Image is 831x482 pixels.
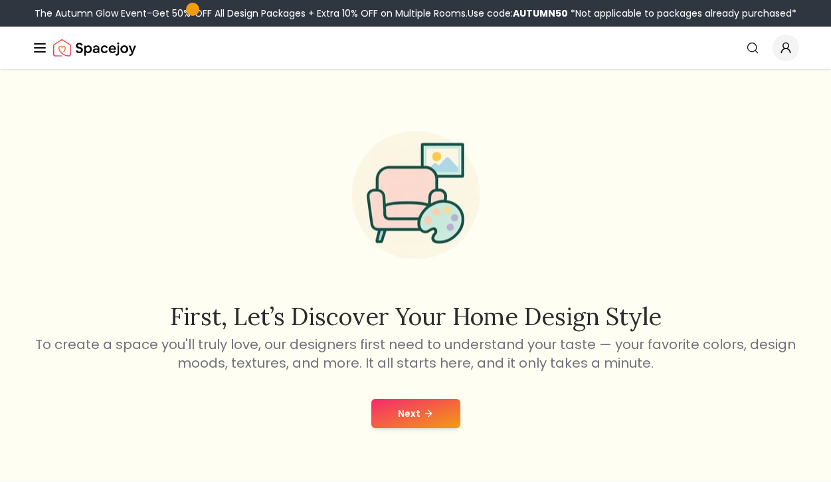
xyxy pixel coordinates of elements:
b: AUTUMN50 [513,7,568,20]
a: Spacejoy [53,35,136,61]
button: Next [371,399,460,428]
span: Use code: [468,7,568,20]
div: The Autumn Glow Event-Get 50% OFF All Design Packages + Extra 10% OFF on Multiple Rooms. [35,7,796,20]
h2: First, let’s discover your home design style [33,303,798,330]
nav: Global [32,27,799,69]
img: Start Style Quiz Illustration [331,110,501,280]
img: Spacejoy Logo [53,35,136,61]
span: *Not applicable to packages already purchased* [568,7,796,20]
p: To create a space you'll truly love, our designers first need to understand your taste — your fav... [33,335,798,372]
